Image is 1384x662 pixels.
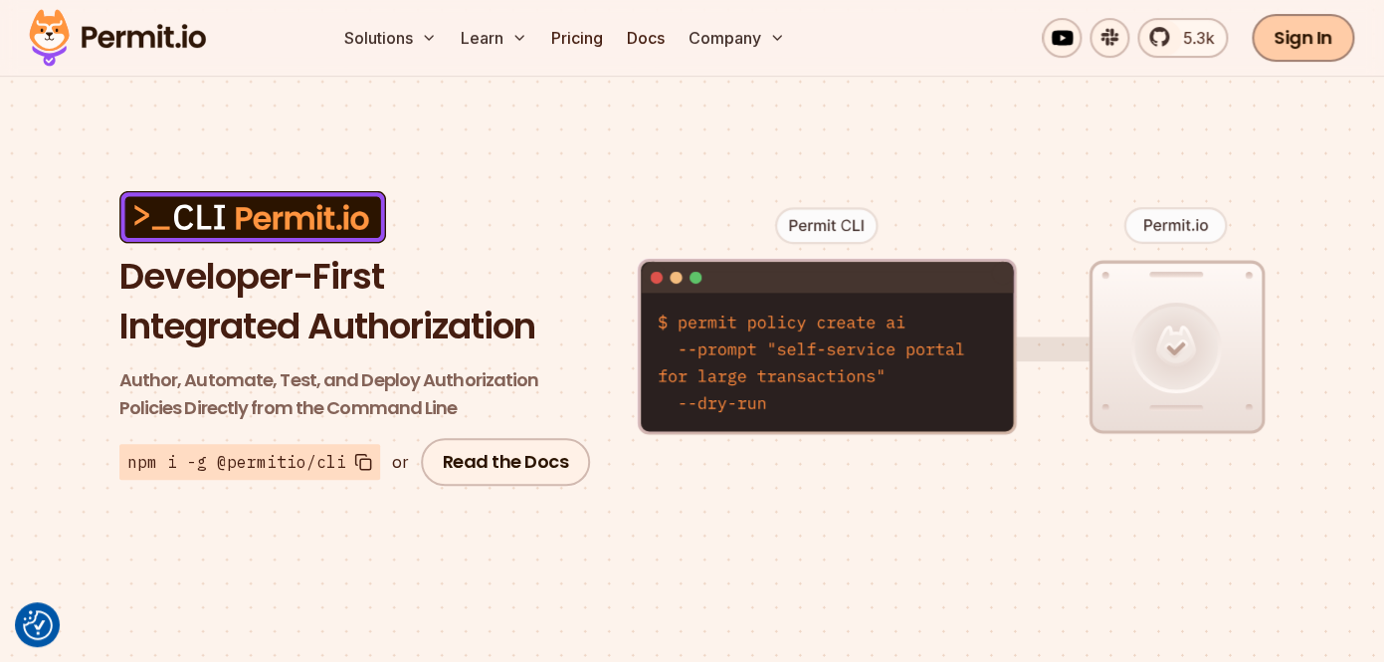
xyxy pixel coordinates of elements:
span: Author, Automate, Test, and Deploy Authorization [119,366,597,394]
button: Consent Preferences [23,610,53,640]
h1: Developer-First Integrated Authorization [119,252,597,350]
span: npm i -g @permitio/cli [127,450,346,474]
button: Learn [453,18,535,58]
button: Solutions [336,18,445,58]
p: Policies Directly from the Command Line [119,366,597,422]
button: Company [681,18,793,58]
span: 5.3k [1171,26,1214,50]
a: Read the Docs [421,438,591,486]
button: npm i -g @permitio/cli [119,444,380,480]
img: Revisit consent button [23,610,53,640]
a: Sign In [1252,14,1354,62]
a: 5.3k [1137,18,1228,58]
a: Pricing [543,18,611,58]
img: Permit logo [20,4,215,72]
div: or [392,450,409,474]
a: Docs [619,18,673,58]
